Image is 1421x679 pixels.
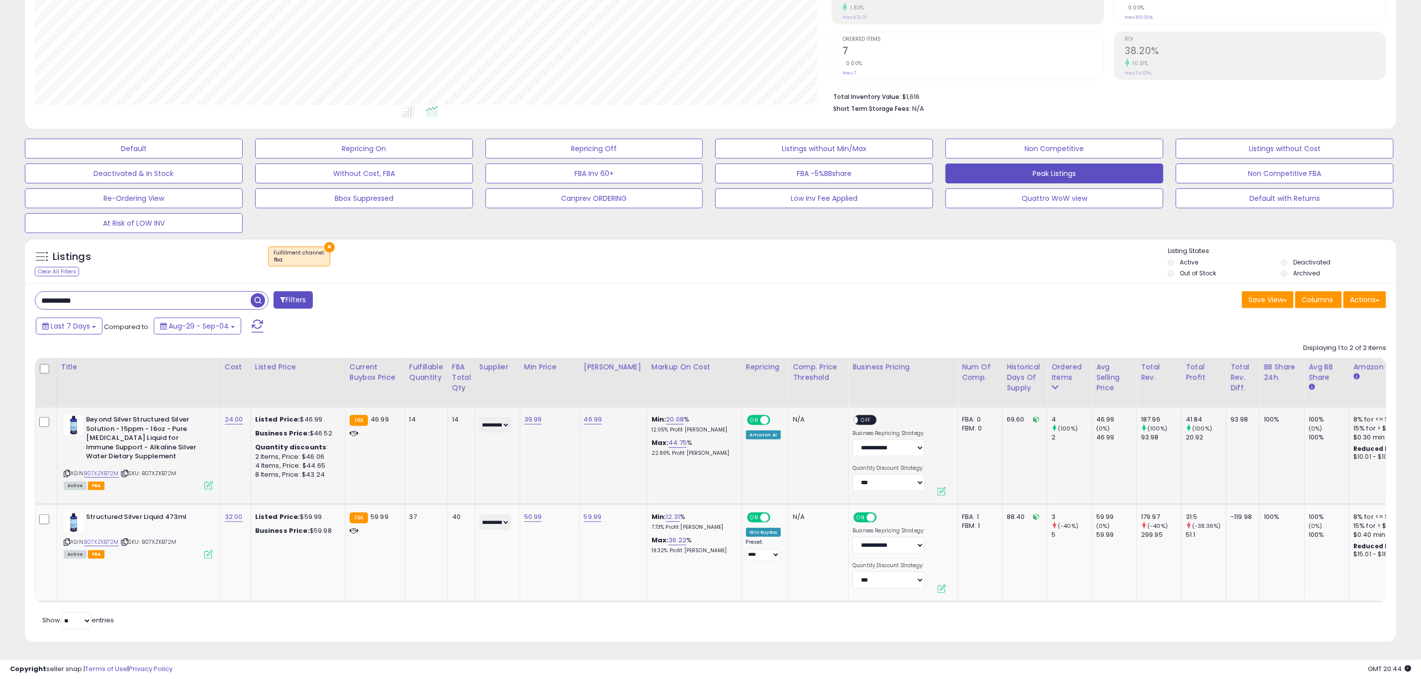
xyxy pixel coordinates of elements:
[154,318,241,335] button: Aug-29 - Sep-04
[746,528,781,537] div: Win BuyBox
[853,465,925,472] label: Quantity Discount Strategy:
[746,539,781,561] div: Preset:
[1295,291,1342,308] button: Columns
[652,512,666,521] b: Min:
[1231,362,1255,393] div: Total Rev. Diff.
[793,415,841,424] div: N/A
[51,321,90,331] span: Last 7 Days
[793,362,844,383] div: Comp. Price Threshold
[652,535,669,545] b: Max:
[584,512,602,522] a: 59.99
[274,249,325,264] span: Fulfillment channel :
[1309,530,1349,539] div: 100%
[64,482,87,490] span: All listings currently available for purchase on Amazon
[652,450,734,457] p: 22.86% Profit [PERSON_NAME]
[452,512,468,521] div: 40
[255,512,300,521] b: Listed Price:
[1186,362,1222,383] div: Total Profit
[748,416,760,424] span: ON
[1051,362,1088,383] div: Ordered Items
[255,452,338,461] div: 2 Items, Price: $46.06
[1309,433,1349,442] div: 100%
[1007,415,1040,424] div: 69.60
[255,188,473,208] button: Bbox Suppressed
[652,438,669,447] b: Max:
[584,362,643,372] div: [PERSON_NAME]
[485,188,703,208] button: Canprev ORDERING
[715,164,933,183] button: FBA -5%BBshare
[652,524,734,531] p: 7.73% Profit [PERSON_NAME]
[88,550,105,559] span: FBA
[10,665,173,674] div: seller snap | |
[1096,433,1137,442] div: 46.99
[255,164,473,183] button: Without Cost, FBA
[524,362,575,372] div: Min Price
[1353,542,1419,550] b: Reduced Prof. Rng.
[1231,512,1252,521] div: -119.98
[1264,362,1300,383] div: BB Share 24h.
[1309,383,1315,392] small: Avg BB Share.
[962,362,998,383] div: Num of Comp.
[1051,433,1092,442] div: 2
[1186,530,1226,539] div: 51.1
[748,513,760,522] span: ON
[88,482,105,490] span: FBA
[1309,522,1323,530] small: (0%)
[1192,424,1212,432] small: (100%)
[1192,522,1221,530] small: (-38.36%)
[1007,512,1040,521] div: 88.40
[524,415,542,424] a: 39.99
[1147,424,1167,432] small: (100%)
[53,250,91,264] h5: Listings
[350,512,368,523] small: FBA
[1051,530,1092,539] div: 5
[1125,37,1386,42] span: ROI
[64,512,213,558] div: ASIN:
[64,550,87,559] span: All listings currently available for purchase on Amazon
[668,438,687,448] a: 44.75
[1176,139,1394,159] button: Listings without Cost
[1147,522,1168,530] small: (-40%)
[61,362,216,372] div: Title
[854,513,867,522] span: ON
[1058,522,1078,530] small: (-40%)
[85,664,127,674] a: Terms of Use
[843,45,1103,59] h2: 7
[255,461,338,470] div: 4 Items, Price: $44.65
[409,512,440,521] div: 37
[1231,415,1252,424] div: 93.98
[843,37,1103,42] span: Ordered Items
[1096,424,1110,432] small: (0%)
[255,512,338,521] div: $59.99
[1186,415,1226,424] div: 41.84
[255,470,338,479] div: 8 Items, Price: $43.24
[274,256,325,263] div: fba
[255,526,338,535] div: $59.98
[1096,362,1133,393] div: Avg Selling Price
[647,358,742,408] th: The percentage added to the cost of goods (COGS) that forms the calculator for Min & Max prices.
[1141,530,1181,539] div: 299.95
[746,362,785,372] div: Repricing
[962,521,995,530] div: FBM: 1
[1176,188,1394,208] button: Default with Returns
[86,415,207,464] b: Beyond Silver Structured Silver Solution - 15ppm - 16oz - Pure [MEDICAL_DATA] Liquid for Immune S...
[652,547,734,554] p: 19.32% Profit [PERSON_NAME]
[409,415,440,424] div: 14
[1130,60,1148,67] small: 10.31%
[946,139,1163,159] button: Non Competitive
[524,512,542,522] a: 50.99
[1186,512,1226,521] div: 31.5
[833,90,1379,102] li: $1,616
[962,424,995,433] div: FBM: 0
[853,562,925,569] label: Quantity Discount Strategy:
[25,188,243,208] button: Re-Ordering View
[42,615,114,625] span: Show: entries
[1168,247,1396,256] p: Listing States:
[1293,258,1330,266] label: Deactivated
[452,362,471,393] div: FBA Total Qty
[1125,70,1152,76] small: Prev: 34.63%
[64,415,213,489] div: ASIN:
[1309,362,1345,383] div: Avg BB Share
[652,438,734,457] div: %
[1309,512,1349,521] div: 100%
